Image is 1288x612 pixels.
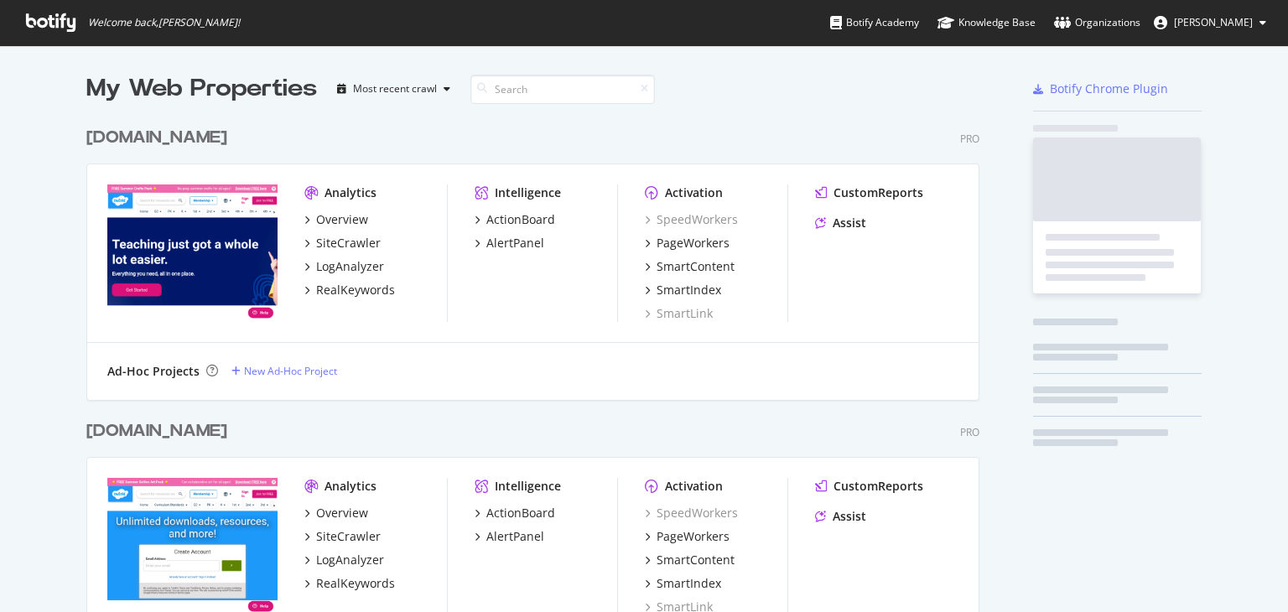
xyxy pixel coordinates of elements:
[86,126,234,150] a: [DOMAIN_NAME]
[475,235,544,252] a: AlertPanel
[86,419,227,443] div: [DOMAIN_NAME]
[665,478,723,495] div: Activation
[304,552,384,568] a: LogAnalyzer
[645,528,730,545] a: PageWorkers
[815,215,866,231] a: Assist
[486,235,544,252] div: AlertPanel
[937,14,1036,31] div: Knowledge Base
[107,184,278,320] img: www.twinkl.com.au
[815,508,866,525] a: Assist
[657,282,721,298] div: SmartIndex
[645,235,730,252] a: PageWorkers
[657,258,735,275] div: SmartContent
[834,184,923,201] div: CustomReports
[304,528,381,545] a: SiteCrawler
[495,184,561,201] div: Intelligence
[325,184,377,201] div: Analytics
[833,508,866,525] div: Assist
[316,211,368,228] div: Overview
[316,575,395,592] div: RealKeywords
[815,184,923,201] a: CustomReports
[88,16,240,29] span: Welcome back, [PERSON_NAME] !
[304,282,395,298] a: RealKeywords
[86,126,227,150] div: [DOMAIN_NAME]
[316,258,384,275] div: LogAnalyzer
[304,575,395,592] a: RealKeywords
[304,211,368,228] a: Overview
[304,505,368,521] a: Overview
[1050,80,1168,97] div: Botify Chrome Plugin
[316,235,381,252] div: SiteCrawler
[475,211,555,228] a: ActionBoard
[231,364,337,378] a: New Ad-Hoc Project
[1033,80,1168,97] a: Botify Chrome Plugin
[645,258,735,275] a: SmartContent
[833,215,866,231] div: Assist
[316,282,395,298] div: RealKeywords
[325,478,377,495] div: Analytics
[316,552,384,568] div: LogAnalyzer
[244,364,337,378] div: New Ad-Hoc Project
[960,425,979,439] div: Pro
[1054,14,1140,31] div: Organizations
[486,211,555,228] div: ActionBoard
[645,211,738,228] a: SpeedWorkers
[353,84,437,94] div: Most recent crawl
[330,75,457,102] button: Most recent crawl
[304,235,381,252] a: SiteCrawler
[645,305,713,322] a: SmartLink
[645,505,738,521] a: SpeedWorkers
[657,552,735,568] div: SmartContent
[834,478,923,495] div: CustomReports
[657,528,730,545] div: PageWorkers
[86,419,234,443] a: [DOMAIN_NAME]
[486,528,544,545] div: AlertPanel
[645,575,721,592] a: SmartIndex
[645,552,735,568] a: SmartContent
[815,478,923,495] a: CustomReports
[475,528,544,545] a: AlertPanel
[1140,9,1280,36] button: [PERSON_NAME]
[316,505,368,521] div: Overview
[665,184,723,201] div: Activation
[316,528,381,545] div: SiteCrawler
[495,478,561,495] div: Intelligence
[486,505,555,521] div: ActionBoard
[657,575,721,592] div: SmartIndex
[830,14,919,31] div: Botify Academy
[304,258,384,275] a: LogAnalyzer
[960,132,979,146] div: Pro
[470,75,655,104] input: Search
[657,235,730,252] div: PageWorkers
[107,363,200,380] div: Ad-Hoc Projects
[475,505,555,521] a: ActionBoard
[1174,15,1253,29] span: Ruth Everett
[86,72,317,106] div: My Web Properties
[645,282,721,298] a: SmartIndex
